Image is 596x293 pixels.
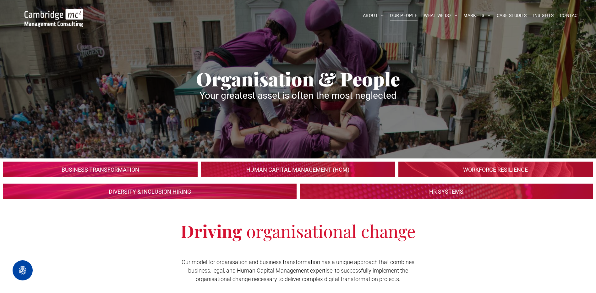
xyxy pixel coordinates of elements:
[246,219,416,242] span: organisational change
[460,11,493,20] a: MARKETS
[557,11,583,20] a: CONTACT
[25,9,83,27] img: Go to Homepage
[300,184,593,199] a: Your Greatest Asset is Often the Most Neglected | Organisation and People
[390,11,417,20] span: OUR PEOPLE
[494,11,530,20] a: CASE STUDIES
[398,162,593,177] a: Your Greatest Asset is Often the Most Neglected | Organisation and People
[387,11,420,20] a: OUR PEOPLE
[3,162,198,177] a: Your Greatest Asset is Often the Most Neglected | Organisation and People
[181,219,242,242] span: Driving
[201,162,395,177] a: Your Greatest Asset is Often the Most Neglected | Organisation and People
[360,11,387,20] a: ABOUT
[196,66,400,91] span: Organisation & People
[25,10,83,16] a: Your Business Transformed | Cambridge Management Consulting
[530,11,557,20] a: INSIGHTS
[200,90,396,101] span: Your greatest asset is often the most neglected
[421,11,461,20] a: WHAT WE DO
[3,184,297,199] a: Your Greatest Asset is Often the Most Neglected | Organisation and People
